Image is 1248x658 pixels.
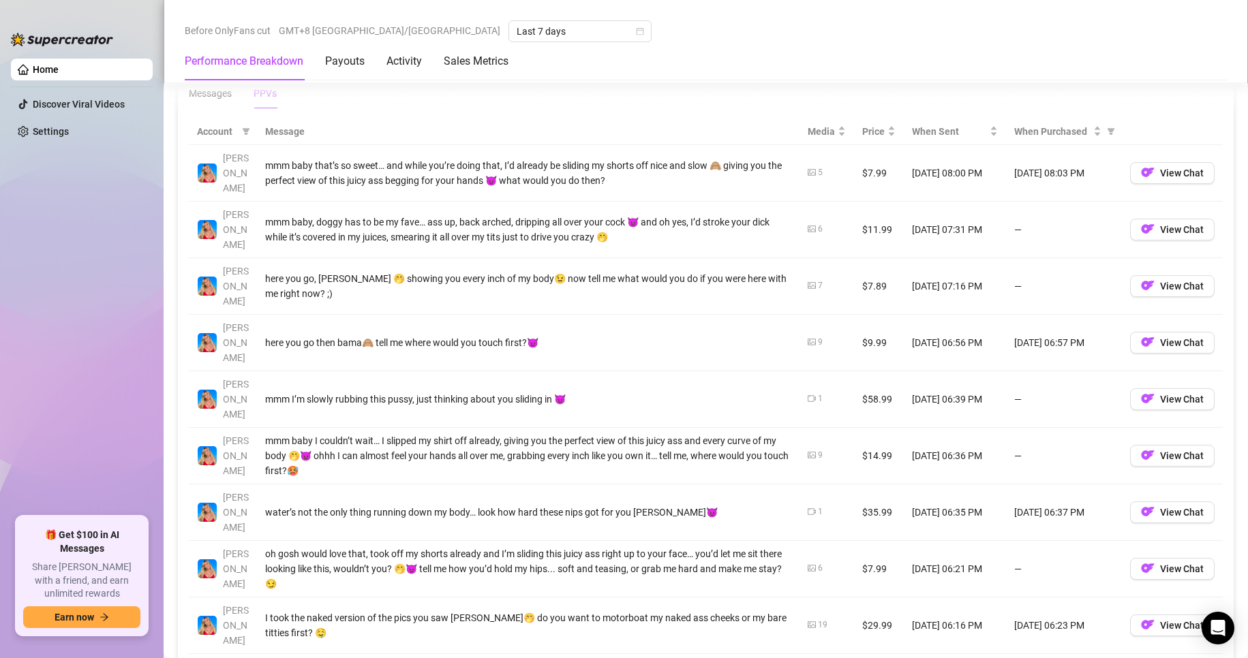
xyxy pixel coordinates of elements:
[1130,340,1215,351] a: OFView Chat
[33,99,125,110] a: Discover Viral Videos
[1006,258,1122,315] td: —
[254,86,277,101] div: PPVs
[904,371,1006,428] td: [DATE] 06:39 PM
[808,124,835,139] span: Media
[904,258,1006,315] td: [DATE] 07:16 PM
[1130,170,1215,181] a: OFView Chat
[808,338,816,346] span: picture
[1104,121,1118,142] span: filter
[818,392,823,405] div: 1
[904,597,1006,654] td: [DATE] 06:16 PM
[1006,371,1122,428] td: —
[1160,281,1204,292] span: View Chat
[265,505,791,520] div: water’s not the only thing running down my body… look how hard these nips got for you [PERSON_NAME]😈
[818,223,823,236] div: 6
[1160,224,1204,235] span: View Chat
[386,53,422,69] div: Activity
[265,271,791,301] div: here you go, [PERSON_NAME] 🤭 showing you every inch of my body😉 now tell me what would you do if ...
[223,435,249,476] span: [PERSON_NAME]
[818,562,823,575] div: 6
[1160,563,1204,574] span: View Chat
[904,428,1006,484] td: [DATE] 06:36 PM
[197,124,237,139] span: Account
[198,503,217,522] img: Ashley
[1160,394,1204,405] span: View Chat
[11,33,113,46] img: logo-BBDzfeDw.svg
[1107,127,1115,136] span: filter
[265,610,791,640] div: I took the naked version of the pics you saw [PERSON_NAME]🤭 do you want to motorboat my naked ass...
[818,505,823,518] div: 1
[904,145,1006,202] td: [DATE] 08:00 PM
[818,618,827,631] div: 19
[198,446,217,465] img: Ashley
[265,433,791,478] div: mmm baby I couldn’t wait… I slipped my shirt off already, giving you the perfect view of this jui...
[265,392,791,407] div: mmm I’m slowly rubbing this pussy, just thinking about you sliding in 😈
[1130,445,1215,467] button: OFView Chat
[808,451,816,459] span: picture
[198,390,217,409] img: Ashley
[1160,337,1204,348] span: View Chat
[1130,558,1215,580] button: OFView Chat
[1160,450,1204,461] span: View Chat
[1130,283,1215,294] a: OFView Chat
[257,119,800,145] th: Message
[23,529,140,555] span: 🎁 Get $100 in AI Messages
[1006,315,1122,371] td: [DATE] 06:57 PM
[904,202,1006,258] td: [DATE] 07:31 PM
[854,428,904,484] td: $14.99
[223,605,249,646] span: [PERSON_NAME]
[636,27,644,35] span: calendar
[854,371,904,428] td: $58.99
[1141,222,1155,236] img: OF
[854,202,904,258] td: $11.99
[1130,623,1215,633] a: OFView Chat
[185,20,271,41] span: Before OnlyFans cut
[242,127,250,136] span: filter
[1141,618,1155,631] img: OF
[808,281,816,289] span: picture
[1006,597,1122,654] td: [DATE] 06:23 PM
[1130,219,1215,240] button: OFView Chat
[33,64,59,75] a: Home
[1141,505,1155,518] img: OF
[1130,396,1215,407] a: OFView Chat
[198,559,217,578] img: Ashley
[1006,145,1122,202] td: [DATE] 08:03 PM
[808,564,816,572] span: picture
[239,121,253,142] span: filter
[904,119,1006,145] th: When Sent
[198,220,217,239] img: Ashley
[1141,279,1155,292] img: OF
[223,379,249,420] span: [PERSON_NAME]
[818,279,823,292] div: 7
[265,335,791,350] div: here you go then bama🙈 tell me where would you touch first?😈
[1130,275,1215,297] button: OFView Chat
[800,119,854,145] th: Media
[1006,484,1122,541] td: [DATE] 06:37 PM
[1006,541,1122,597] td: —
[198,616,217,635] img: Ashley
[1141,392,1155,405] img: OF
[1130,388,1215,410] button: OFView Chat
[854,484,904,541] td: $35.99
[1130,614,1215,636] button: OFView Chat
[223,153,249,193] span: [PERSON_NAME]
[185,53,303,69] div: Performance Breakdown
[808,507,816,516] span: video-camera
[1141,335,1155,349] img: OF
[818,336,823,349] div: 9
[1160,620,1204,631] span: View Chat
[23,561,140,601] span: Share [PERSON_NAME] with a friend, and earn unlimited rewards
[862,124,885,139] span: Price
[808,225,816,233] span: picture
[912,124,987,139] span: When Sent
[854,541,904,597] td: $7.99
[100,612,109,622] span: arrow-right
[1160,168,1204,178] span: View Chat
[854,315,904,371] td: $9.99
[808,168,816,176] span: picture
[1130,162,1215,184] button: OFView Chat
[223,548,249,589] span: [PERSON_NAME]
[444,53,508,69] div: Sales Metrics
[1130,332,1215,354] button: OFView Chat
